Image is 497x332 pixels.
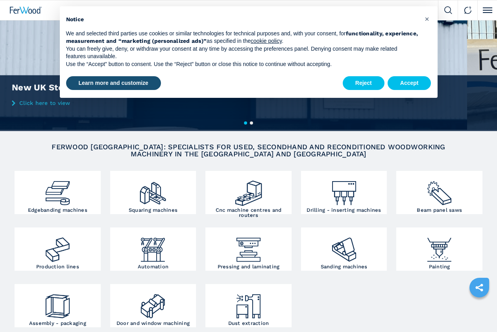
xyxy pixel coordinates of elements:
[469,278,489,297] a: sharethis
[15,171,101,214] a: Edgebanding machines
[110,284,196,327] a: Door and window machining
[205,227,292,271] a: Pressing and laminating
[66,45,419,61] p: You can freely give, deny, or withdraw your consent at any time by accessing the preferences pane...
[421,13,434,25] button: Close this notice
[29,321,86,326] h3: Assembly - packaging
[34,143,464,158] h2: FERWOOD [GEOGRAPHIC_DATA]: SPECIALISTS FOR USED, SECONDHAND AND RECONDITIONED WOODWORKING MACHINE...
[110,227,196,271] a: Automation
[139,286,167,321] img: lavorazione_porte_finestre_2.png
[66,30,419,45] p: We and selected third parties use cookies or similar technologies for technical purposes and, wit...
[244,121,247,125] button: 1
[139,229,167,264] img: automazione.png
[116,321,190,326] h3: Door and window machining
[301,227,387,271] a: Sanding machines
[234,286,263,321] img: aspirazione_1.png
[477,0,497,20] button: Click to toggle menu
[301,171,387,214] a: Drilling - inserting machines
[321,264,368,269] h3: Sanding machines
[228,321,269,326] h3: Dust extraction
[330,173,358,207] img: foratrici_inseritrici_2.png
[66,30,418,44] strong: functionality, experience, measurement and “marketing (personalized ads)”
[205,284,292,327] a: Dust extraction
[66,76,161,90] button: Learn more and customize
[417,207,462,213] h3: Beam panel saws
[218,264,280,269] h3: Pressing and laminating
[110,171,196,214] a: Squaring machines
[250,121,253,125] button: 2
[388,76,431,90] button: Accept
[234,173,263,207] img: centro_di_lavoro_cnc_2.png
[15,284,101,327] a: Assembly - packaging
[43,173,72,207] img: bordatrici_1.png
[205,171,292,214] a: Cnc machine centres and routers
[66,61,419,68] p: Use the “Accept” button to consent. Use the “Reject” button or close this notice to continue with...
[234,229,263,264] img: pressa-strettoia.png
[307,207,381,213] h3: Drilling - inserting machines
[43,229,72,264] img: linee_di_produzione_2.png
[330,229,358,264] img: levigatrici_2.png
[129,207,177,213] h3: Squaring machines
[444,6,452,14] img: Search
[464,297,491,326] iframe: Chat
[66,16,419,24] h2: Notice
[28,207,87,213] h3: Edgebanding machines
[396,171,482,214] a: Beam panel saws
[15,227,101,271] a: Production lines
[139,173,167,207] img: squadratrici_2.png
[207,207,290,218] h3: Cnc machine centres and routers
[425,14,429,24] span: ×
[396,227,482,271] a: Painting
[464,6,472,14] img: Contact us
[425,229,454,264] img: verniciatura_1.png
[343,76,384,90] button: Reject
[36,264,79,269] h3: Production lines
[425,173,454,207] img: sezionatrici_2.png
[43,286,72,321] img: montaggio_imballaggio_2.png
[251,38,282,44] a: cookie policy
[10,7,42,14] img: Ferwood
[138,264,169,269] h3: Automation
[429,264,450,269] h3: Painting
